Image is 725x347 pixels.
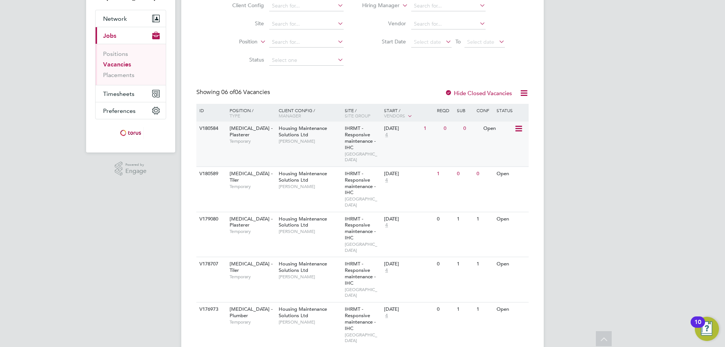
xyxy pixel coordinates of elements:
[214,38,258,46] label: Position
[345,196,381,208] span: [GEOGRAPHIC_DATA]
[230,216,273,228] span: [MEDICAL_DATA] - Plasterer
[455,302,475,316] div: 1
[103,15,127,22] span: Network
[277,104,343,122] div: Client Config /
[362,20,406,27] label: Vendor
[221,88,235,96] span: 06 of
[279,306,327,319] span: Housing Maintenance Solutions Ltd
[475,302,494,316] div: 1
[384,171,433,177] div: [DATE]
[230,170,273,183] span: [MEDICAL_DATA] - Tiler
[103,107,136,114] span: Preferences
[345,241,381,253] span: [GEOGRAPHIC_DATA]
[279,319,341,325] span: [PERSON_NAME]
[279,216,327,228] span: Housing Maintenance Solutions Ltd
[475,212,494,226] div: 1
[197,302,224,316] div: V176973
[279,228,341,234] span: [PERSON_NAME]
[345,216,376,241] span: IHRMT - Responsive maintenance - IHC
[279,138,341,144] span: [PERSON_NAME]
[269,19,344,29] input: Search for...
[384,177,389,184] span: 4
[279,184,341,190] span: [PERSON_NAME]
[475,257,494,271] div: 1
[495,212,528,226] div: Open
[125,168,147,174] span: Engage
[384,125,420,132] div: [DATE]
[103,61,131,68] a: Vacancies
[455,167,475,181] div: 0
[356,2,400,9] label: Hiring Manager
[475,167,494,181] div: 0
[695,317,719,341] button: Open Resource Center, 10 new notifications
[117,127,144,139] img: torus-logo-retina.png
[197,212,224,226] div: V179080
[343,104,383,122] div: Site /
[495,104,528,117] div: Status
[362,38,406,45] label: Start Date
[384,132,389,138] span: 4
[467,39,494,45] span: Select date
[442,122,461,136] div: 0
[384,113,405,119] span: Vendors
[345,170,376,196] span: IHRMT - Responsive maintenance - IHC
[197,122,224,136] div: V180584
[475,104,494,117] div: Conf
[224,104,277,122] div: Position /
[435,104,455,117] div: Reqd
[345,125,376,151] span: IHRMT - Responsive maintenance - IHC
[435,302,455,316] div: 0
[435,167,455,181] div: 1
[115,162,147,176] a: Powered byEngage
[382,104,435,123] div: Start /
[455,212,475,226] div: 1
[384,306,433,313] div: [DATE]
[279,113,301,119] span: Manager
[455,104,475,117] div: Sub
[345,287,381,298] span: [GEOGRAPHIC_DATA]
[345,113,370,119] span: Site Group
[96,10,166,27] button: Network
[230,261,273,273] span: [MEDICAL_DATA] - Tiler
[461,122,481,136] div: 0
[481,122,514,136] div: Open
[279,125,327,138] span: Housing Maintenance Solutions Ltd
[495,302,528,316] div: Open
[96,27,166,44] button: Jobs
[269,55,344,66] input: Select one
[230,306,273,319] span: [MEDICAL_DATA] - Plumber
[103,50,128,57] a: Positions
[495,257,528,271] div: Open
[453,37,463,46] span: To
[279,261,327,273] span: Housing Maintenance Solutions Ltd
[411,19,486,29] input: Search for...
[125,162,147,168] span: Powered by
[345,151,381,163] span: [GEOGRAPHIC_DATA]
[96,85,166,102] button: Timesheets
[197,167,224,181] div: V180589
[384,222,389,228] span: 4
[279,274,341,280] span: [PERSON_NAME]
[95,127,166,139] a: Go to home page
[230,319,275,325] span: Temporary
[197,104,224,117] div: ID
[230,113,240,119] span: Type
[422,122,441,136] div: 1
[435,212,455,226] div: 0
[230,138,275,144] span: Temporary
[103,32,116,39] span: Jobs
[230,125,273,138] span: [MEDICAL_DATA] - Plasterer
[384,261,433,267] div: [DATE]
[230,228,275,234] span: Temporary
[445,89,512,97] label: Hide Closed Vacancies
[384,267,389,274] span: 4
[221,56,264,63] label: Status
[414,39,441,45] span: Select date
[279,170,327,183] span: Housing Maintenance Solutions Ltd
[230,184,275,190] span: Temporary
[411,1,486,11] input: Search for...
[230,274,275,280] span: Temporary
[197,257,224,271] div: V178707
[455,257,475,271] div: 1
[345,332,381,344] span: [GEOGRAPHIC_DATA]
